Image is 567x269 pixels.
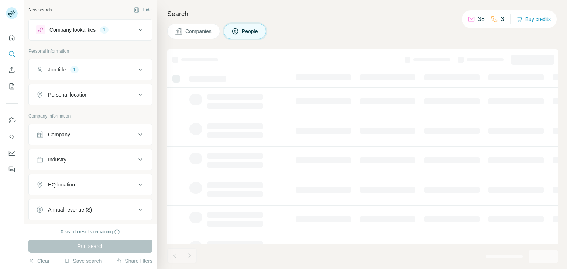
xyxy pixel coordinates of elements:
[128,4,157,15] button: Hide
[28,7,52,13] div: New search
[242,28,259,35] span: People
[29,21,152,39] button: Company lookalikes1
[48,66,66,73] div: Job title
[6,146,18,160] button: Dashboard
[29,61,152,78] button: Job title1
[6,63,18,77] button: Enrich CSV
[29,176,152,193] button: HQ location
[6,47,18,60] button: Search
[501,15,504,24] p: 3
[29,86,152,104] button: Personal location
[29,126,152,143] button: Company
[6,130,18,143] button: Use Surfe API
[28,113,152,119] p: Company information
[49,26,96,34] div: Company lookalikes
[48,206,92,213] div: Annual revenue ($)
[48,156,66,163] div: Industry
[167,9,558,19] h4: Search
[29,151,152,168] button: Industry
[48,131,70,138] div: Company
[64,257,102,265] button: Save search
[70,66,79,73] div: 1
[116,257,152,265] button: Share filters
[6,31,18,44] button: Quick start
[28,257,49,265] button: Clear
[478,15,485,24] p: 38
[28,48,152,55] p: Personal information
[100,27,109,33] div: 1
[48,91,87,98] div: Personal location
[516,14,551,24] button: Buy credits
[6,114,18,127] button: Use Surfe on LinkedIn
[6,80,18,93] button: My lists
[48,181,75,188] div: HQ location
[6,163,18,176] button: Feedback
[29,201,152,219] button: Annual revenue ($)
[61,228,120,235] div: 0 search results remaining
[185,28,212,35] span: Companies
